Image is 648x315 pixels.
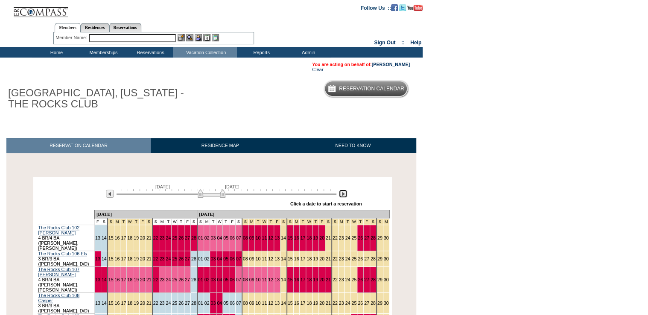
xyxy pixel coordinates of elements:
[139,219,146,225] td: President's Week 2026
[109,23,141,32] a: Reservations
[6,138,151,153] a: RESERVATION CALENDAR
[140,277,145,282] a: 20
[312,67,323,72] a: Clear
[198,277,203,282] a: 01
[120,219,127,225] td: President's Week 2026
[172,235,177,240] a: 25
[153,235,158,240] a: 22
[153,301,158,306] a: 22
[339,86,404,92] h5: Reservation Calendar
[153,256,158,261] a: 22
[377,235,382,240] a: 29
[191,256,196,261] a: 28
[287,219,293,225] td: Spring Break Wk 2 2026
[300,235,305,240] a: 17
[159,219,165,225] td: M
[313,256,318,261] a: 19
[255,301,260,306] a: 10
[166,256,171,261] a: 24
[377,256,382,261] a: 29
[106,190,114,198] img: Previous
[326,301,331,306] a: 21
[401,40,405,46] span: ::
[114,219,120,225] td: President's Week 2026
[178,34,185,41] img: b_edit.gif
[313,235,318,240] a: 19
[127,219,133,225] td: President's Week 2026
[185,256,190,261] a: 27
[173,47,237,58] td: Vacation Collection
[364,301,369,306] a: 27
[94,210,197,219] td: [DATE]
[236,235,241,240] a: 07
[268,301,273,306] a: 12
[108,219,114,225] td: President's Week 2026
[391,4,398,11] img: Become our fan on Facebook
[204,277,210,282] a: 02
[134,301,139,306] a: 19
[191,235,196,240] a: 28
[289,138,416,153] a: NEED TO KNOW
[242,219,248,225] td: Spring Break Wk 1 2026
[185,277,190,282] a: 27
[274,301,280,306] a: 13
[293,219,300,225] td: Spring Break Wk 2 2026
[229,219,236,225] td: F
[204,256,210,261] a: 02
[204,301,210,306] a: 02
[333,277,338,282] a: 22
[338,219,344,225] td: Spring Break Wk 3 2026
[140,256,145,261] a: 20
[134,256,139,261] a: 19
[55,34,88,41] div: Member Name:
[108,256,114,261] a: 15
[339,301,344,306] a: 23
[249,277,254,282] a: 09
[384,256,389,261] a: 30
[288,235,293,240] a: 15
[371,235,376,240] a: 28
[236,277,241,282] a: 07
[230,301,235,306] a: 06
[274,235,280,240] a: 13
[108,235,114,240] a: 15
[399,5,406,10] a: Follow us on Twitter
[38,225,95,251] td: 4 BR/4 BA ([PERSON_NAME], [PERSON_NAME])
[146,301,152,306] a: 21
[345,256,350,261] a: 24
[306,301,312,306] a: 18
[121,277,126,282] a: 17
[333,235,338,240] a: 22
[102,301,107,306] a: 14
[191,277,196,282] a: 28
[185,301,190,306] a: 27
[361,4,391,11] td: Follow Us ::
[146,235,152,240] a: 21
[101,219,107,225] td: S
[55,23,81,32] a: Members
[6,86,198,112] h1: [GEOGRAPHIC_DATA], [US_STATE] - THE ROCKS CLUB
[319,256,324,261] a: 20
[38,225,80,235] a: The Rocks Club 102 [PERSON_NAME]
[371,301,376,306] a: 28
[115,301,120,306] a: 16
[115,277,120,282] a: 16
[383,219,389,225] td: Spring Break Wk 4 2026
[102,235,107,240] a: 14
[288,277,293,282] a: 15
[140,235,145,240] a: 20
[94,219,101,225] td: F
[312,219,319,225] td: Spring Break Wk 2 2026
[391,5,398,10] a: Become our fan on Facebook
[127,301,132,306] a: 18
[313,301,318,306] a: 19
[197,210,389,219] td: [DATE]
[313,277,318,282] a: 19
[230,277,235,282] a: 06
[306,277,312,282] a: 18
[306,235,312,240] a: 18
[217,256,222,261] a: 04
[384,277,389,282] a: 30
[333,301,338,306] a: 22
[364,277,369,282] a: 27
